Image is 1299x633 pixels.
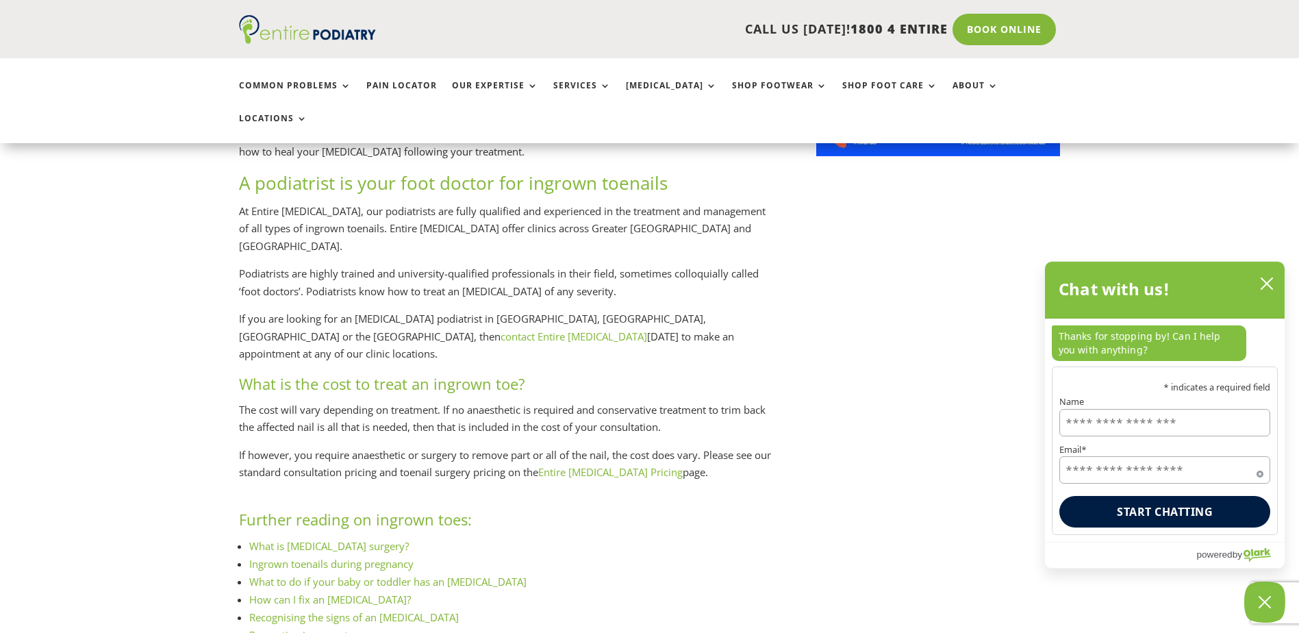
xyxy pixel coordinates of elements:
[239,509,772,537] h3: Further reading on ingrown toes:
[1233,546,1242,563] span: by
[1059,383,1270,392] p: * indicates a required field
[501,330,647,343] a: contact Entire [MEDICAL_DATA]
[239,81,351,110] a: Common Problems
[239,203,772,266] p: At Entire [MEDICAL_DATA], our podiatrists are fully qualified and experienced in the treatment an...
[1059,456,1270,484] input: Email
[239,373,772,401] h3: What is the cost to treat an ingrown toe?
[429,21,948,38] p: CALL US [DATE]!
[239,310,772,373] p: If you are looking for an [MEDICAL_DATA] podiatrist in [GEOGRAPHIC_DATA], [GEOGRAPHIC_DATA], [GEO...
[1196,543,1285,568] a: Powered by Olark
[239,33,376,47] a: Entire Podiatry
[953,14,1056,45] a: Book Online
[239,401,772,447] p: The cost will vary depending on treatment. If no anaesthetic is required and conservative treatme...
[249,593,411,606] a: How can I fix an [MEDICAL_DATA]?
[1196,546,1232,563] span: powered
[1052,325,1246,361] p: Thanks for stopping by! Can I help you with anything?
[1244,582,1285,623] button: Close Chatbox
[953,81,998,110] a: About
[239,447,772,492] p: If however, you require anaesthetic or surgery to remove part or all of the nail, the cost does v...
[816,145,1060,159] a: Telstra Business Awards QLD State Finalist - Championing Health Category
[1059,445,1270,454] label: Email*
[1045,319,1285,367] div: chat
[1256,273,1278,294] button: close chatbox
[249,575,527,588] a: What to do if your baby or toddler has an [MEDICAL_DATA]
[850,21,948,37] span: 1800 4 ENTIRE
[239,171,668,195] span: A podiatrist is your foot doctor for ingrown toenails
[1257,468,1263,475] span: Required field
[1059,275,1170,303] h2: Chat with us!
[249,557,414,571] a: Ingrown toenails during pregnancy
[249,539,409,553] a: What is [MEDICAL_DATA] surgery?
[842,81,937,110] a: Shop Foot Care
[239,114,307,143] a: Locations
[538,465,683,479] a: Entire [MEDICAL_DATA] Pricing
[626,81,717,110] a: [MEDICAL_DATA]
[249,610,459,624] a: Recognising the signs of an [MEDICAL_DATA]
[1059,496,1270,527] button: Start chatting
[366,81,437,110] a: Pain Locator
[1059,409,1270,436] input: Name
[1059,397,1270,406] label: Name
[553,81,611,110] a: Services
[1044,261,1285,569] div: olark chatbox
[452,81,538,110] a: Our Expertise
[732,81,827,110] a: Shop Footwear
[239,265,772,310] p: Podiatrists are highly trained and university-qualified professionals in their field, sometimes c...
[239,125,772,171] p: Your podiatrist will discuss how to stop ingrown toenails from returning on a regular basis. They...
[239,15,376,44] img: logo (1)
